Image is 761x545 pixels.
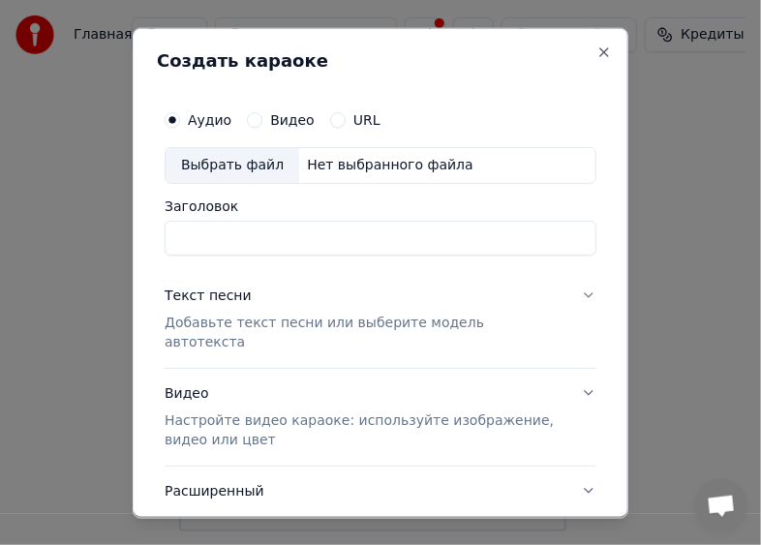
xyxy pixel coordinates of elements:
[157,51,604,69] h2: Создать караоке
[165,466,596,516] button: Расширенный
[270,112,315,126] label: Видео
[166,147,299,182] div: Выбрать файл
[353,112,380,126] label: URL
[165,270,596,367] button: Текст песниДобавьте текст песни или выберите модель автотекста
[165,383,565,449] div: Видео
[165,313,565,351] p: Добавьте текст песни или выберите модель автотекста
[165,410,565,449] p: Настройте видео караоке: используйте изображение, видео или цвет
[165,286,252,305] div: Текст песни
[165,368,596,465] button: ВидеоНастройте видео караоке: используйте изображение, видео или цвет
[188,112,231,126] label: Аудио
[165,198,596,212] label: Заголовок
[299,155,481,174] div: Нет выбранного файла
